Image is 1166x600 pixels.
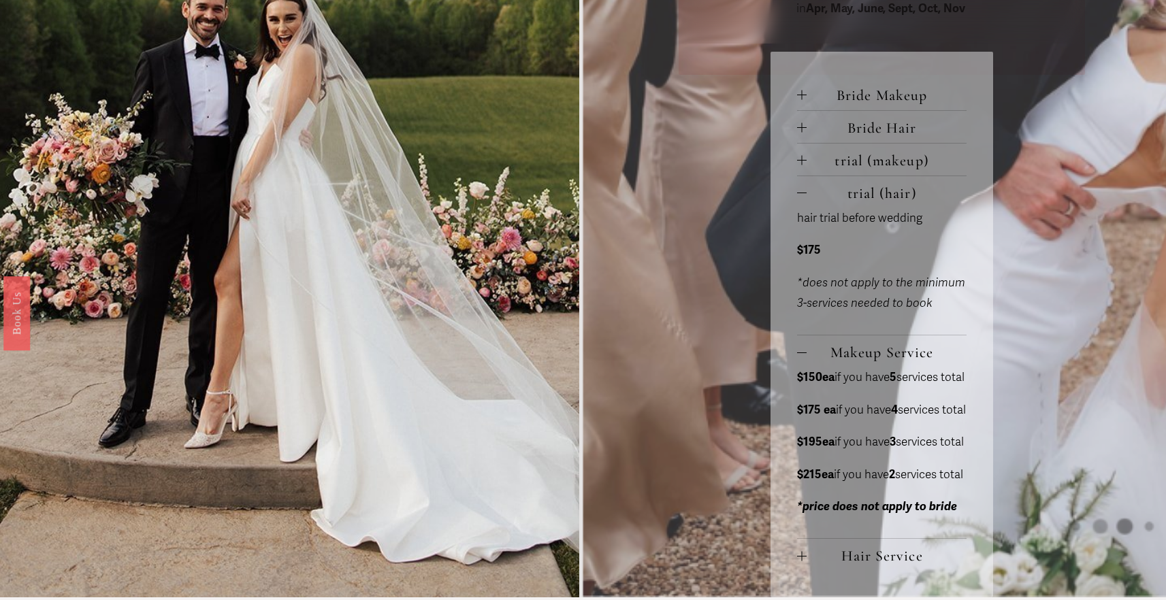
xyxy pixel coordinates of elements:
em: *does not apply to the minimum 3-services needed to book [797,276,965,311]
span: trial (makeup) [807,152,966,169]
p: if you have services total [797,367,966,388]
strong: $215ea [797,467,834,482]
button: Bride Makeup [797,78,966,110]
button: trial (hair) [797,176,966,208]
button: Makeup Service [797,335,966,367]
strong: Apr, May, June, Sept, Oct, Nov [806,1,965,16]
p: if you have services total [797,465,966,486]
p: hair trial before wedding [797,208,966,229]
strong: $175 ea [797,403,836,417]
button: trial (makeup) [797,144,966,176]
button: Hair Service [797,539,966,571]
button: Bride Hair [797,111,966,143]
div: trial (hair) [797,208,966,335]
span: Hair Service [807,547,966,565]
span: Bride Makeup [807,86,966,104]
p: if you have services total [797,432,966,453]
strong: 2 [889,467,895,482]
span: Makeup Service [807,344,966,361]
strong: 5 [890,370,896,384]
strong: 3 [890,435,896,449]
a: Book Us [3,276,30,350]
p: if you have services total [797,400,966,421]
strong: $150ea [797,370,835,384]
em: *price does not apply to bride [797,499,957,514]
div: Makeup Service [797,367,966,538]
strong: $195ea [797,435,835,449]
span: trial (hair) [807,184,966,202]
strong: 4 [891,403,898,417]
span: Bride Hair [807,119,966,137]
strong: $175 [797,243,821,257]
